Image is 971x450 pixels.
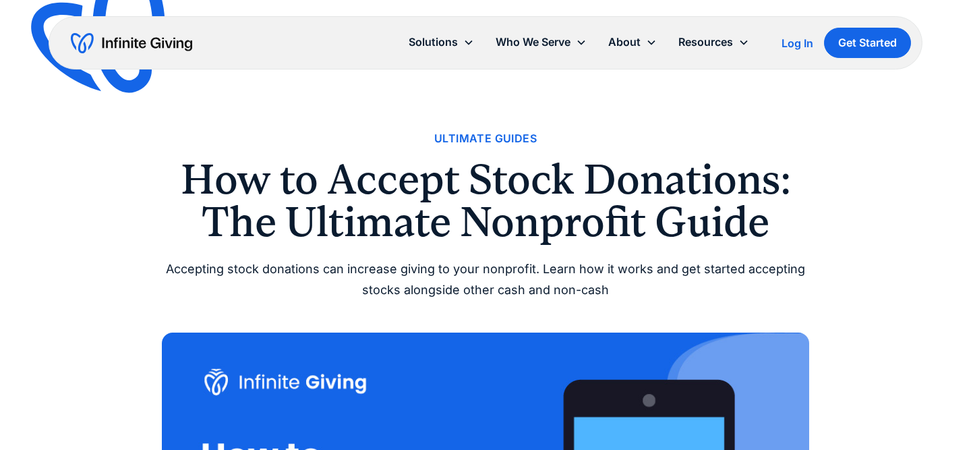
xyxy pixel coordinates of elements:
div: Solutions [409,33,458,51]
div: About [597,28,668,57]
div: Log In [782,38,813,49]
div: Accepting stock donations can increase giving to your nonprofit. Learn how it works and get start... [162,259,809,300]
h1: How to Accept Stock Donations: The Ultimate Nonprofit Guide [162,159,809,243]
div: Resources [678,33,733,51]
div: Resources [668,28,760,57]
div: Who We Serve [485,28,597,57]
div: About [608,33,641,51]
a: Log In [782,35,813,51]
a: Ultimate Guides [434,130,537,148]
a: home [71,32,192,54]
a: Get Started [824,28,911,58]
div: Solutions [398,28,485,57]
div: Who We Serve [496,33,570,51]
